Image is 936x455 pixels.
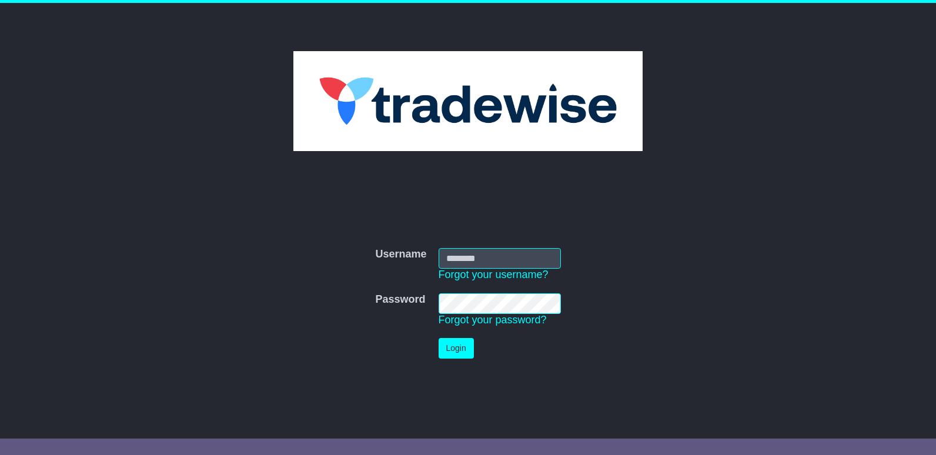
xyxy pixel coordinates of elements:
[439,269,549,280] a: Forgot your username?
[293,51,643,151] img: Tradewise Global Logistics
[439,338,474,359] button: Login
[375,293,425,306] label: Password
[439,314,547,326] a: Forgot your password?
[375,248,426,261] label: Username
